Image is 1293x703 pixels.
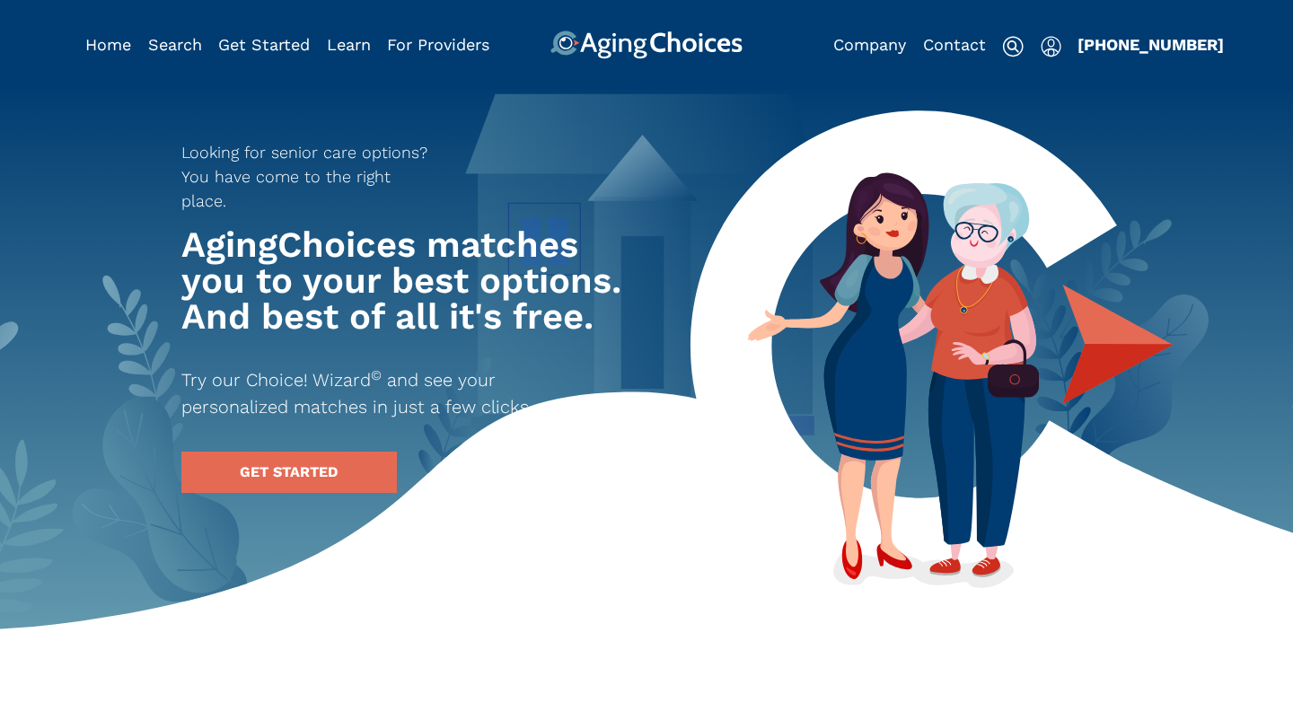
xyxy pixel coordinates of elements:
a: Learn [327,35,371,54]
a: For Providers [387,35,489,54]
a: Get Started [218,35,310,54]
p: Looking for senior care options? You have come to the right place. [181,140,440,213]
div: Popover trigger [1041,31,1061,59]
img: search-icon.svg [1002,36,1024,57]
img: AgingChoices [550,31,743,59]
a: Home [85,35,131,54]
h1: AgingChoices matches you to your best options. And best of all it's free. [181,227,630,335]
img: user-icon.svg [1041,36,1061,57]
div: Popover trigger [148,31,202,59]
a: Search [148,35,202,54]
a: Company [833,35,906,54]
a: Contact [923,35,986,54]
a: [PHONE_NUMBER] [1077,35,1224,54]
p: Try our Choice! Wizard and see your personalized matches in just a few clicks. [181,366,598,420]
a: GET STARTED [181,452,397,493]
sup: © [371,367,382,383]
